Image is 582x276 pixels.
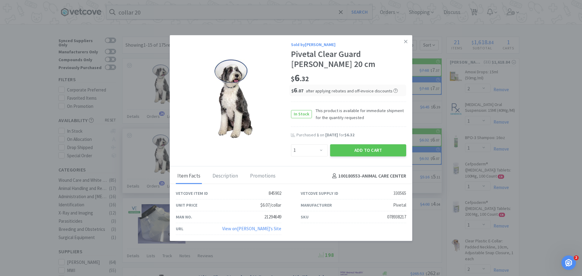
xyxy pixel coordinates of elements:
div: Promotions [249,169,277,184]
div: Manufacturer [301,202,332,208]
div: 845902 [269,190,281,197]
span: 2 [574,255,579,260]
div: Vetcove Item ID [176,190,208,197]
div: 078938217 [387,213,406,221]
img: 2b82e513d2ef419b9f0c7725b3efe712_330565.jpeg [194,59,273,138]
div: SKU [301,214,309,220]
div: Description [211,169,239,184]
span: This product is available for immediate shipment for the quantity requested [312,108,406,121]
div: 330565 [393,190,406,197]
span: after applying rebates and off-invoice discounts [306,88,398,94]
div: Man No. [176,214,192,220]
button: Add to Cart [330,144,406,156]
h4: 100180553 - ANIMAL CARE CENTER [330,172,406,180]
span: [DATE] [325,132,338,138]
span: 6 [291,86,303,94]
div: Sold by [PERSON_NAME] [291,41,406,48]
span: . 32 [300,75,309,83]
span: In Stock [291,110,312,118]
div: $6.07/collar [260,201,281,209]
span: $6.32 [344,132,354,138]
div: Item Facts [176,169,202,184]
a: View on[PERSON_NAME]'s Site [222,226,281,231]
span: 1 [317,132,319,138]
div: Pivetal [393,201,406,209]
div: URL [176,225,183,232]
span: . 07 [297,88,303,94]
div: Unit Price [176,202,197,208]
div: Purchased on for [296,132,406,138]
div: Vetcove Supply ID [301,190,338,197]
div: 21294649 [264,213,281,221]
span: $ [291,88,294,94]
span: $ [291,75,295,83]
iframe: Intercom live chat [561,255,576,270]
div: Pivetal Clear Guard [PERSON_NAME] 20 cm [291,49,406,69]
span: 6 [291,72,309,84]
